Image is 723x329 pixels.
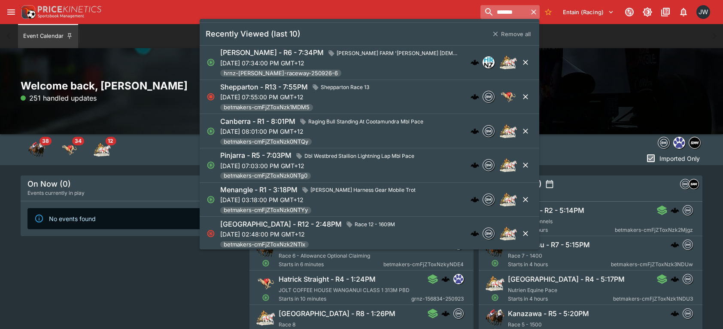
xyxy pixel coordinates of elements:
div: betmakers [682,308,693,319]
div: cerberus [441,309,450,318]
input: search [480,5,528,19]
div: cerberus [471,92,479,101]
img: betmakers.png [454,309,463,318]
img: betmakers.png [483,194,494,205]
button: Toggle light/dark mode [640,4,655,20]
div: betmakers [682,240,693,250]
div: cerberus [471,161,479,169]
h6: [GEOGRAPHIC_DATA] - R8 - 1:26PM [279,309,395,318]
span: 38 [39,137,52,145]
button: Imported Only [643,151,702,165]
h6: Shepparton - R13 - 7:55PM [220,83,308,92]
img: grnz.png [674,137,685,148]
img: logo-cerberus.svg [670,206,679,215]
img: betmakers.png [483,228,494,239]
span: Race 8 [279,321,295,328]
img: logo-cerberus.svg [441,275,450,283]
img: harness_racing.png [500,123,517,140]
span: Events currently in play [27,189,85,197]
img: horse_racing [28,141,46,158]
div: betmakers [680,179,690,189]
img: hrnz.png [483,57,494,68]
img: betmakers.png [683,274,692,284]
img: logo-cerberus.svg [441,309,450,318]
h5: On Now (0) [27,179,71,189]
div: betmakers [483,159,495,171]
span: Starts in 10 minutes [279,295,411,303]
span: betmakers-cmFjZToxNzk3NDUw [611,260,693,269]
img: logo-cerberus.svg [670,309,679,318]
p: [DATE] 03:18:00 PM GMT+12 [220,195,419,204]
button: Notifications [676,4,691,20]
div: betmakers [453,308,464,319]
span: betmakers-cmFjZToxNzk0NTQy [220,138,312,146]
span: hrnz-[PERSON_NAME]-raceway-250926-6 [220,69,341,78]
img: betmakers.png [454,240,463,249]
div: No events found [49,211,96,227]
div: cerberus [670,275,679,283]
span: betmakers-cmFjZToxNzkyNDE4 [383,260,464,269]
div: cerberus [670,240,679,249]
img: grnz.png [454,274,463,284]
span: Shepparton Race 13 [317,83,373,92]
img: harness_racing [94,141,111,158]
img: PriceKinetics [38,6,101,12]
div: betmakers [483,194,495,206]
h6: Horsham - R2 - 5:14PM [508,206,584,215]
span: betmakers-cmFjZToxNzk0NTYy [220,206,311,215]
span: Race 5 - 1500 [508,321,542,328]
svg: Open [207,195,215,204]
span: Race 12 - 1609M [351,220,398,229]
h6: Hatrick Straight - R4 - 1:24PM [279,275,376,284]
div: samemeetingmulti [689,179,699,189]
div: grnz [673,137,685,149]
img: logo-cerberus.svg [471,58,479,67]
img: betmakers.png [683,206,692,215]
button: Remove all [487,27,536,41]
img: harness_racing.png [500,225,517,242]
h5: Recently Viewed (last 10) [206,29,301,39]
span: betmakers-cmFjZToxNzk2NTIx [220,240,309,249]
p: [DATE] 07:34:00 PM GMT+12 [220,58,464,68]
div: betmakers [453,240,464,250]
div: cerberus [471,58,479,67]
h6: Canberra - R1 - 8:01PM [220,117,295,126]
span: Race 6 - Allowance Optional Claiming [279,252,370,259]
img: logo-cerberus.svg [471,195,479,204]
span: Crymelon Kennels [508,218,553,224]
div: cerberus [471,195,479,204]
div: cerberus [670,309,679,318]
img: samemeetingmulti.png [689,179,699,189]
div: Horse Racing [28,141,46,158]
span: Starts in 6 minutes [279,260,383,269]
img: betmakers.png [683,240,692,249]
img: samemeetingmulti.png [689,137,700,148]
span: 12 [105,137,116,145]
button: Select Tenant [558,5,619,19]
div: betmakers [483,228,495,240]
h6: [GEOGRAPHIC_DATA] - R12 - 2:48PM [220,220,342,229]
img: horse_racing.png [486,240,504,258]
p: Imported Only [659,154,700,163]
span: Dbl Westbred Stallion Lightning Lap Mbl Pace [301,152,418,160]
h6: [GEOGRAPHIC_DATA] - R4 - 5:17PM [508,275,625,284]
span: betmakers-cmFjZToxNzk1NDU3 [613,295,693,303]
button: Event Calendar [18,24,78,48]
span: Race 7 - 1400 [508,252,542,259]
button: open drawer [3,4,19,20]
span: betmakers-cmFjZToxNzk0NTg0 [220,172,311,180]
img: betmakers.png [680,179,690,189]
svg: Open [262,259,270,267]
img: logo-cerberus.svg [670,240,679,249]
h6: Kanazawa - R5 - 5:20PM [508,309,589,318]
h6: Kasamatsu - R7 - 5:15PM [508,240,590,249]
div: cerberus [670,206,679,215]
img: Sportsbook Management [38,14,84,18]
img: harness_racing.png [500,191,517,208]
img: harness_racing.png [256,308,275,327]
div: grnz [453,274,464,284]
h2: Welcome back, [PERSON_NAME] [21,79,244,92]
p: [DATE] 02:48:00 PM GMT+12 [220,230,398,239]
svg: Open [262,294,270,301]
p: [DATE] 07:55:00 PM GMT+12 [220,92,373,101]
